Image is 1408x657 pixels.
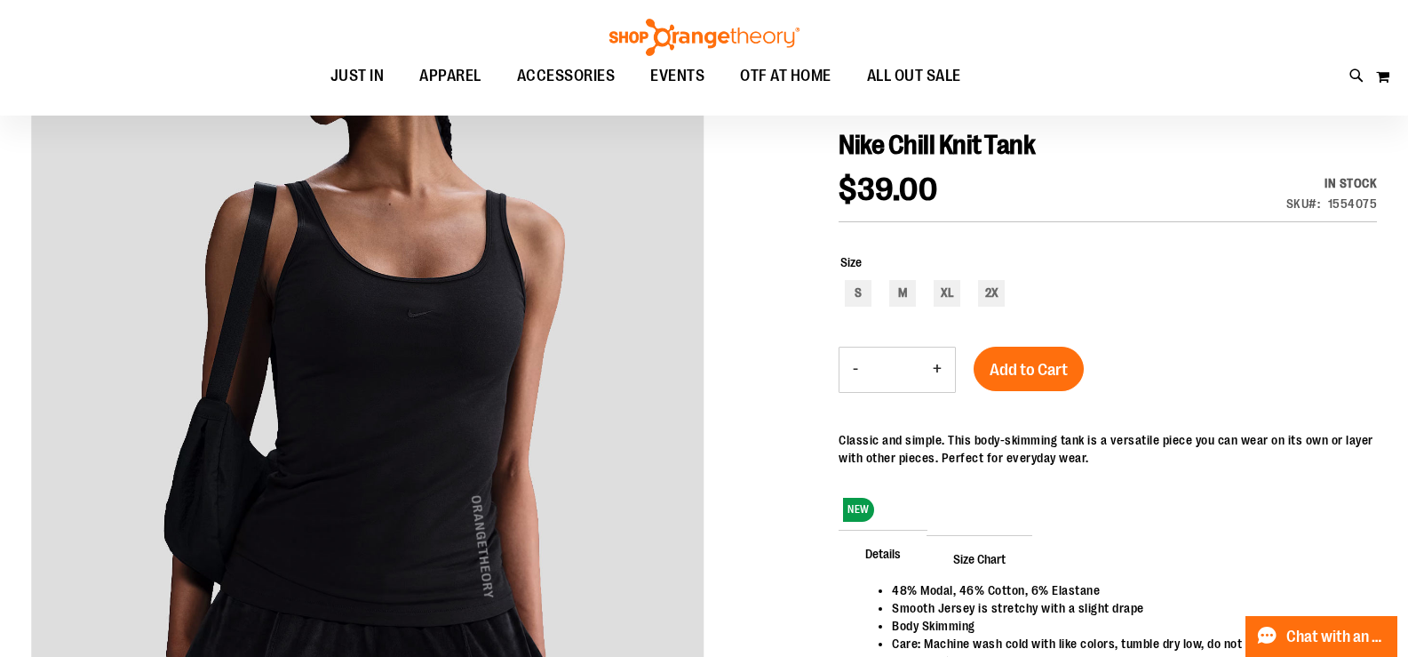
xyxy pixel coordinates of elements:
[1245,616,1398,657] button: Chat with an Expert
[871,349,919,391] input: Product quantity
[1286,629,1387,645] span: Chat with an Expert
[1286,174,1378,192] div: In stock
[839,431,1377,467] div: Classic and simple. This body-skimming tank is a versatile piece you can wear on its own or layer...
[927,535,1032,581] span: Size Chart
[889,280,916,307] div: M
[740,56,831,96] span: OTF AT HOME
[892,617,1359,635] li: Body Skimming
[839,348,871,392] button: Decrease product quantity
[839,130,1035,160] span: Nike Chill Knit Tank
[919,348,955,392] button: Increase product quantity
[1286,174,1378,192] div: Availability
[843,498,874,522] span: NEW
[650,56,704,96] span: EVENTS
[330,56,385,96] span: JUST IN
[517,56,616,96] span: ACCESSORIES
[867,56,961,96] span: ALL OUT SALE
[840,255,862,269] span: Size
[934,280,960,307] div: XL
[892,581,1359,599] li: 48% Modal, 46% Cotton, 6% Elastane
[419,56,481,96] span: APPAREL
[1328,195,1378,212] div: 1554075
[839,172,937,208] span: $39.00
[1286,196,1321,211] strong: SKU
[845,280,871,307] div: S
[607,19,802,56] img: Shop Orangetheory
[990,360,1068,380] span: Add to Cart
[978,280,1005,307] div: 2X
[974,347,1084,391] button: Add to Cart
[892,599,1359,617] li: Smooth Jersey is stretchy with a slight drape
[839,530,927,576] span: Details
